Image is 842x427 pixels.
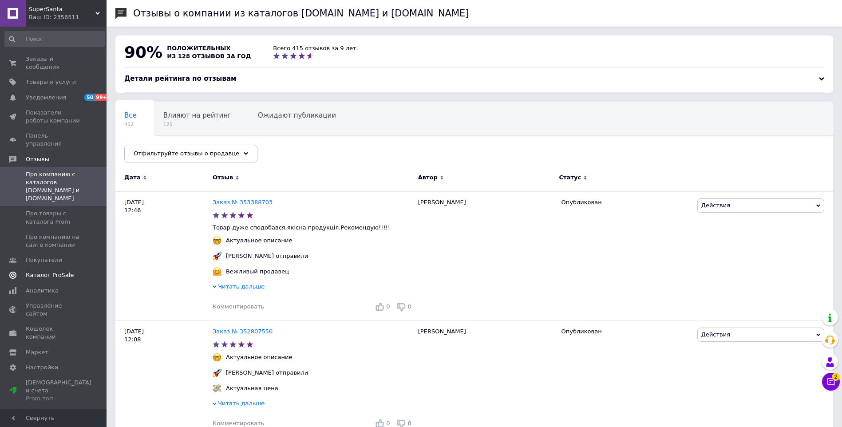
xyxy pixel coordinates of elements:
[258,111,336,119] span: Ожидают публикации
[26,132,82,148] span: Панель управления
[701,202,730,209] span: Действия
[134,150,239,157] span: Отфильтруйте отзывы о продавце
[408,303,411,310] span: 0
[832,371,840,379] span: 2
[163,121,231,128] span: 125
[386,303,390,310] span: 0
[84,94,95,101] span: 50
[561,198,691,206] div: Опубликован
[213,303,264,310] span: Комментировать
[26,379,91,403] span: [DEMOGRAPHIC_DATA] и счета
[559,174,581,182] span: Статус
[26,256,62,264] span: Покупатели
[213,384,221,393] img: :money_with_wings:
[26,109,82,125] span: Показатели работы компании
[213,252,221,261] img: :rocket:
[124,43,162,61] span: 90%
[26,170,82,203] span: Про компанию с каталогов [DOMAIN_NAME] и [DOMAIN_NAME]
[26,364,58,372] span: Настройки
[224,369,310,377] div: [PERSON_NAME] отправили
[26,233,82,249] span: Про компанию на сайте компании
[26,94,66,102] span: Уведомления
[408,420,411,427] span: 0
[213,236,221,245] img: :nerd_face:
[26,287,59,295] span: Аналитика
[414,191,557,320] div: [PERSON_NAME]
[26,210,82,225] span: Про товары с каталога Prom
[124,121,137,128] span: 452
[224,252,310,260] div: [PERSON_NAME] отправили
[224,353,295,361] div: Актуальное описание
[26,55,82,71] span: Заказы и сообщения
[213,399,414,410] div: Читать дальше
[213,224,414,232] p: Товар дуже сподобався,якісна продукція.Рекомендую!!!!!
[701,331,730,338] span: Действия
[822,373,840,391] button: Чат с покупателем2
[133,8,469,19] h1: Отзывы о компании из каталогов [DOMAIN_NAME] и [DOMAIN_NAME]
[224,268,291,276] div: Вежливый продавец
[115,191,213,320] div: [DATE] 12:46
[167,45,230,51] span: положительных
[561,328,691,336] div: Опубликован
[213,328,273,335] a: Заказ № 352807550
[115,136,238,170] div: Опубликованы без комментария
[29,13,107,21] div: Ваш ID: 2356511
[124,111,137,119] span: Все
[386,420,390,427] span: 0
[26,155,49,163] span: Отзывы
[224,237,295,245] div: Актуальное описание
[213,267,221,276] img: :hugging_face:
[213,353,221,362] img: :nerd_face:
[218,400,265,407] span: Читать дальше
[418,174,438,182] span: Автор
[26,395,91,403] div: Prom топ
[213,199,273,206] a: Заказ № 353388703
[213,283,414,293] div: Читать дальше
[213,420,264,427] span: Комментировать
[218,283,265,290] span: Читать дальше
[163,111,231,119] span: Влияют на рейтинг
[224,384,281,392] div: Актуальная цена
[26,271,74,279] span: Каталог ProSale
[26,78,76,86] span: Товары и услуги
[124,145,221,153] span: Опубликованы без комме...
[213,174,233,182] span: Отзыв
[124,75,236,83] span: Детали рейтинга по отзывам
[26,325,82,341] span: Кошелек компании
[95,94,109,101] span: 99+
[167,53,251,59] span: из 128 отзывов за год
[273,44,358,52] div: Всего 415 отзывов за 9 лет.
[4,31,105,47] input: Поиск
[124,74,824,83] div: Детали рейтинга по отзывам
[213,303,264,311] div: Комментировать
[124,174,141,182] span: Дата
[26,348,48,356] span: Маркет
[213,368,221,377] img: :rocket:
[26,302,82,318] span: Управление сайтом
[29,5,95,13] span: SuperSanta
